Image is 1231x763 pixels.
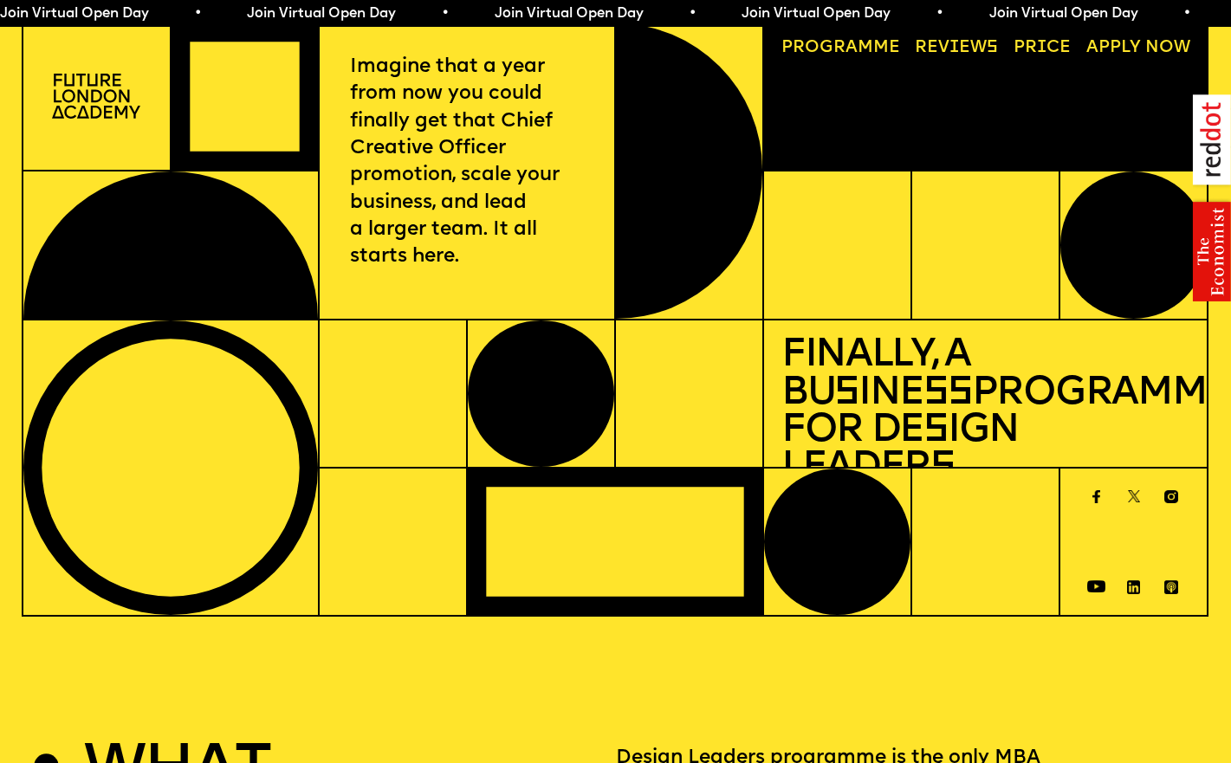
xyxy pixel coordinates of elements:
[194,7,202,21] span: •
[350,54,583,270] p: Imagine that a year from now you could finally get that Chief Creative Officer promotion, scale y...
[1005,32,1079,66] a: Price
[834,374,858,413] span: s
[781,337,1190,487] h1: Finally, a Bu ine Programme for De ign Leader
[441,7,449,21] span: •
[936,7,943,21] span: •
[773,32,909,66] a: Programme
[689,7,696,21] span: •
[930,449,955,488] span: s
[923,411,948,450] span: s
[1078,32,1199,66] a: Apply now
[923,374,971,413] span: ss
[846,39,858,56] span: a
[1183,7,1191,21] span: •
[907,32,1007,66] a: Reviews
[1086,39,1098,56] span: A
